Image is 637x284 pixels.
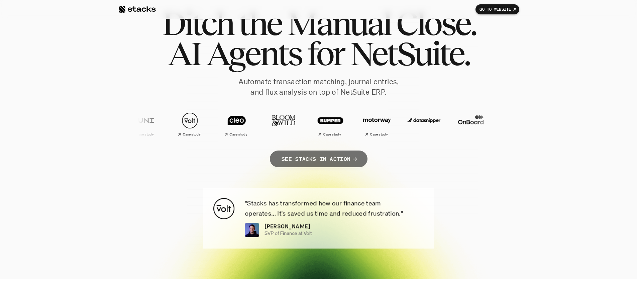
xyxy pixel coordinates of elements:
[281,154,350,164] p: SEE STACKS IN ACTION
[182,132,200,136] h2: Case study
[350,38,469,69] span: NetSuite.
[121,109,164,139] a: Case study
[162,8,233,38] span: Ditch
[369,132,387,136] h2: Case study
[396,8,475,38] span: Close.
[264,222,310,230] p: [PERSON_NAME]
[135,132,153,136] h2: Case study
[308,109,351,139] a: Case study
[245,198,424,218] p: "Stacks has transformed how our finance team operates... It's saved us time and reduced frustrati...
[475,4,519,14] a: GO TO WEBSITE
[206,38,301,69] span: Agents
[355,109,398,139] a: Case study
[238,8,281,38] span: the
[307,38,344,69] span: for
[287,8,390,38] span: Manual
[229,132,247,136] h2: Case study
[323,132,340,136] h2: Case study
[264,230,312,236] p: SVP of Finance at Volt
[79,127,108,132] a: Privacy Policy
[270,151,367,167] a: SEE STACKS IN ACTION
[480,7,511,12] p: GO TO WEBSITE
[214,109,258,139] a: Case study
[168,109,211,139] a: Case study
[168,38,201,69] span: AI
[175,77,462,97] p: Automate transaction matching, journal entries, and flux analysis on top of NetSuite ERP.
